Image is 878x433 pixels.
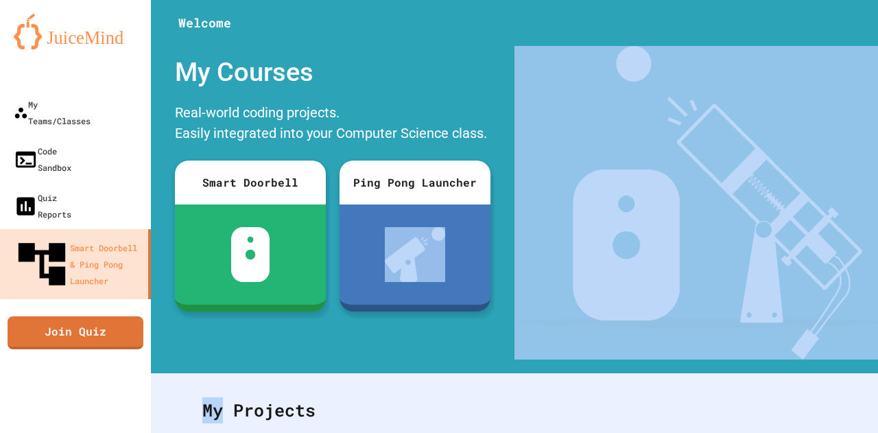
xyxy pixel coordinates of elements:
[14,14,137,49] img: logo-orange.svg
[175,161,326,204] div: Smart Doorbell
[168,46,497,99] div: My Courses
[14,236,143,292] div: Smart Doorbell & Ping Pong Launcher
[385,227,446,282] img: ppl-with-ball.png
[168,99,497,150] div: Real-world coding projects. Easily integrated into your Computer Science class.
[14,96,91,129] div: My Teams/Classes
[14,143,71,176] div: Code Sandbox
[14,189,71,222] div: Quiz Reports
[8,316,143,349] a: Join Quiz
[514,46,878,360] img: banner-image-my-projects.png
[340,161,490,204] div: Ping Pong Launcher
[231,227,270,282] img: sdb-white.svg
